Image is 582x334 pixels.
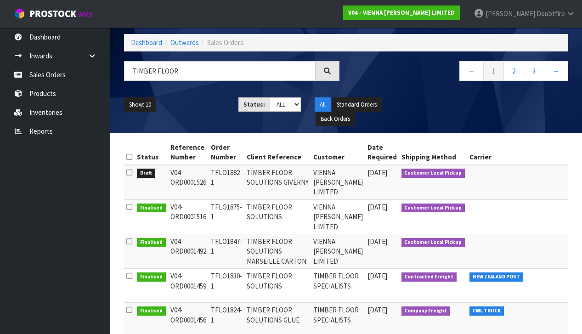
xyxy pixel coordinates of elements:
td: TIMBER FLOOR SOLUTIONS [244,269,311,303]
input: Search sales orders [124,61,316,81]
span: CWL TRUCK [469,306,504,316]
td: V04-ORD0001526 [168,165,209,200]
span: Doubtfire [537,9,565,18]
td: TFLO1830-1 [209,269,244,303]
span: [PERSON_NAME] [486,9,535,18]
strong: V04 - VIENNA [PERSON_NAME] LIMITED [348,9,455,17]
th: Customer [311,140,365,165]
span: ProStock [29,8,76,20]
td: TFLO1882-1 [209,165,244,200]
td: V04-ORD0001459 [168,269,209,303]
span: Finalised [137,238,166,247]
span: Finalised [137,306,166,316]
td: TIMBER FLOOR SPECIALISTS [311,269,365,303]
a: Outwards [170,38,199,47]
button: All [315,97,331,112]
td: TFLO1847-1 [209,234,244,269]
span: Draft [137,169,155,178]
span: Finalised [137,204,166,213]
td: VIENNA [PERSON_NAME] LIMITED [311,199,365,234]
strong: Status: [243,101,265,108]
td: TFLO1875-1 [209,199,244,234]
nav: Page navigation [353,61,569,84]
th: Order Number [209,140,244,165]
a: 3 [524,61,544,81]
button: Show: 10 [124,97,156,112]
th: Date Required [365,140,399,165]
td: V04-ORD0001516 [168,199,209,234]
td: TIMBER FLOOR SOLUTIONS [244,199,311,234]
th: Client Reference [244,140,311,165]
span: [DATE] [367,203,387,211]
th: Shipping Method [399,140,468,165]
span: [DATE] [367,168,387,177]
span: Contracted Freight [401,272,457,282]
span: [DATE] [367,237,387,246]
td: TIMBER FLOOR SOLUTIONS MARSEILLE CARTON [244,234,311,269]
th: Carrier [467,140,576,165]
th: Status [135,140,168,165]
img: cube-alt.png [14,8,25,19]
a: Dashboard [131,38,162,47]
span: [DATE] [367,306,387,314]
span: Customer Local Pickup [401,169,465,178]
td: VIENNA [PERSON_NAME] LIMITED [311,165,365,200]
span: Customer Local Pickup [401,204,465,213]
td: VIENNA [PERSON_NAME] LIMITED [311,234,365,269]
span: Customer Local Pickup [401,238,465,247]
td: V04-ORD0001492 [168,234,209,269]
span: NEW ZEALAND POST [469,272,523,282]
span: Finalised [137,272,166,282]
span: Sales Orders [207,38,243,47]
a: ← [459,61,484,81]
td: TIMBER FLOOR SOLUTIONS GIVERNY [244,165,311,200]
span: [DATE] [367,272,387,280]
span: Company Freight [401,306,451,316]
small: WMS [78,10,92,19]
a: 2 [503,61,524,81]
button: Standard Orders [332,97,382,112]
th: Reference Number [168,140,209,165]
a: 1 [483,61,504,81]
button: Back Orders [316,112,355,126]
a: → [544,61,568,81]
